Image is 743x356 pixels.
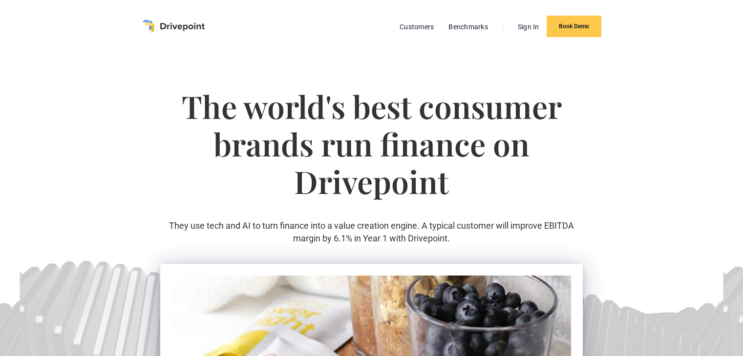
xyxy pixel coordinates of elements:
[160,88,583,219] h1: The world's best consumer brands run finance on Drivepoint
[513,20,544,33] a: Sign In
[694,309,743,356] iframe: Chat Widget
[547,16,601,37] a: Book Demo
[142,20,205,33] a: home
[444,20,493,33] a: Benchmarks
[395,20,439,33] a: Customers
[160,219,583,244] p: They use tech and AI to turn finance into a value creation engine. A typical customer will improv...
